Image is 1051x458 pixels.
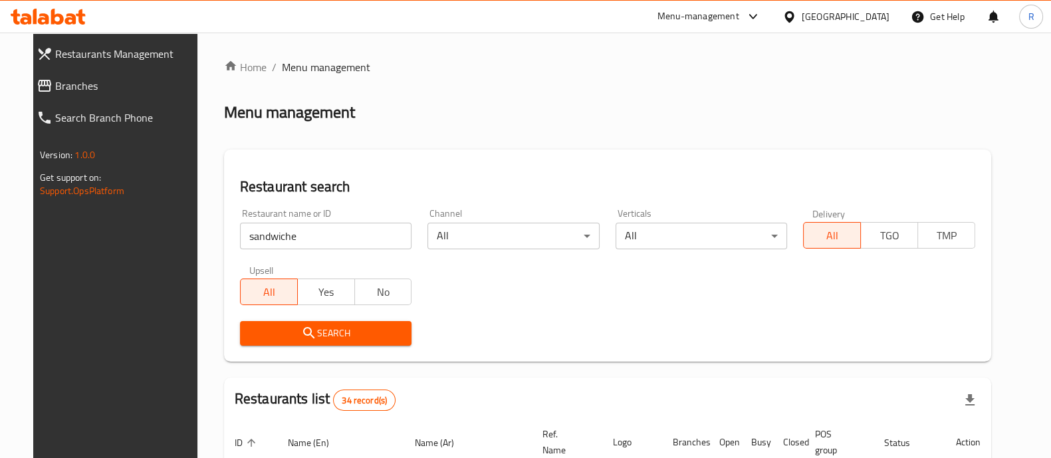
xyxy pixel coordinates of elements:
button: TMP [917,222,975,249]
h2: Restaurant search [240,177,975,197]
div: Export file [954,384,986,416]
div: Menu-management [657,9,739,25]
span: Name (En) [288,435,346,451]
span: Branches [55,78,198,94]
button: All [803,222,861,249]
button: Yes [297,279,355,305]
span: All [246,283,292,302]
li: / [272,59,277,75]
span: POS group [815,426,858,458]
button: No [354,279,412,305]
span: ID [235,435,260,451]
span: TMP [923,226,970,245]
h2: Restaurants list [235,389,396,411]
div: All [616,223,788,249]
span: Version: [40,146,72,164]
div: [GEOGRAPHIC_DATA] [802,9,889,24]
label: Upsell [249,265,274,275]
span: Name (Ar) [415,435,471,451]
span: R [1028,9,1034,24]
span: Search Branch Phone [55,110,198,126]
span: Menu management [282,59,370,75]
span: Restaurants Management [55,46,198,62]
a: Search Branch Phone [26,102,209,134]
a: Home [224,59,267,75]
span: Ref. Name [542,426,586,458]
span: All [809,226,856,245]
span: Search [251,325,402,342]
input: Search for restaurant name or ID.. [240,223,412,249]
span: 1.0.0 [74,146,95,164]
nav: breadcrumb [224,59,991,75]
h2: Menu management [224,102,355,123]
div: All [427,223,600,249]
span: Get support on: [40,169,101,186]
a: Support.OpsPlatform [40,182,124,199]
button: All [240,279,298,305]
span: Status [884,435,927,451]
button: TGO [860,222,918,249]
button: Search [240,321,412,346]
a: Restaurants Management [26,38,209,70]
span: 34 record(s) [334,394,395,407]
span: TGO [866,226,913,245]
label: Delivery [812,209,846,218]
span: No [360,283,407,302]
a: Branches [26,70,209,102]
span: Yes [303,283,350,302]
